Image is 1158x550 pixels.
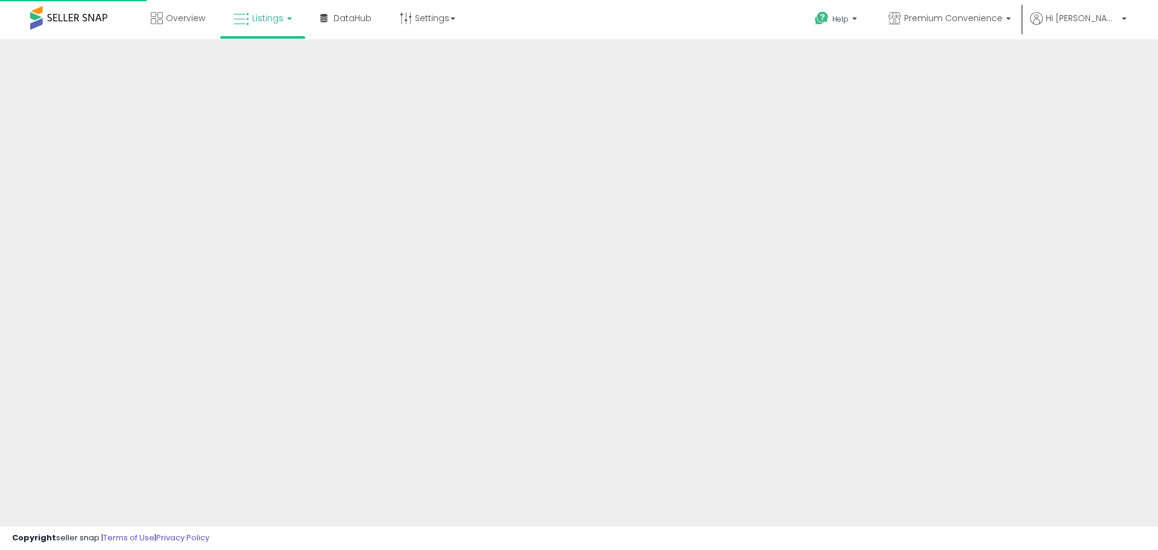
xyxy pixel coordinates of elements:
[12,532,56,543] strong: Copyright
[166,12,205,24] span: Overview
[12,532,209,544] div: seller snap | |
[103,532,154,543] a: Terms of Use
[805,2,869,39] a: Help
[1030,12,1127,39] a: Hi [PERSON_NAME]
[1046,12,1118,24] span: Hi [PERSON_NAME]
[832,14,849,24] span: Help
[334,12,372,24] span: DataHub
[904,12,1002,24] span: Premium Convenience
[814,11,829,26] i: Get Help
[156,532,209,543] a: Privacy Policy
[252,12,283,24] span: Listings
